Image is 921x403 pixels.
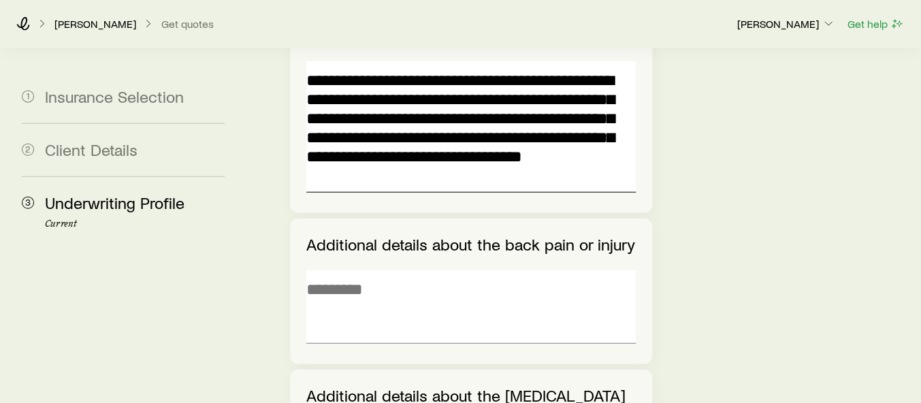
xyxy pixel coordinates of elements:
span: 1 [22,91,34,103]
button: Get quotes [161,18,214,31]
p: [PERSON_NAME] [54,17,136,31]
span: 2 [22,144,34,156]
span: Underwriting Profile [45,193,184,212]
p: [PERSON_NAME] [737,17,835,31]
span: Insurance Selection [45,86,184,106]
p: Additional details about the back pain or injury [306,235,636,254]
p: Current [45,219,225,229]
span: 3 [22,197,34,209]
span: Client Details [45,140,138,159]
button: Get help [847,16,905,32]
button: [PERSON_NAME] [737,16,836,33]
